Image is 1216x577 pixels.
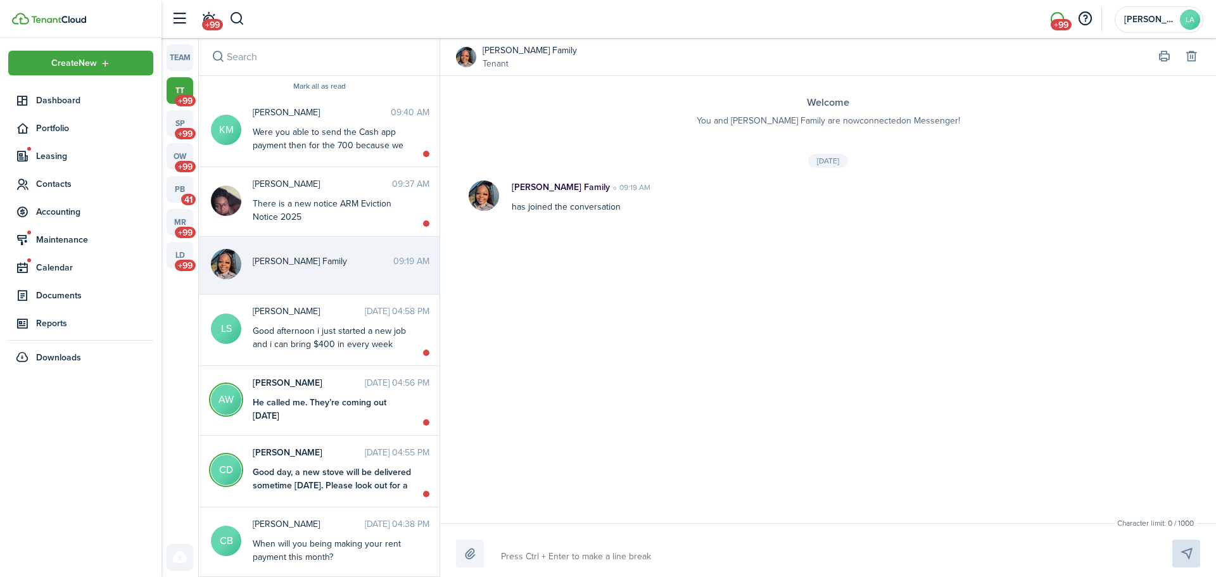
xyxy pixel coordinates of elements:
avatar-text: CD [211,455,241,485]
span: Leigh Anne [1124,15,1175,24]
span: Downloads [36,351,81,364]
avatar-text: LA [1180,10,1200,30]
avatar-text: AW [211,384,241,415]
a: team [167,44,193,71]
span: Maintenance [36,233,153,246]
messenger-thread-item-body: There is a new notice ARM Eviction Notice 2025 [253,197,411,224]
small: Character limit: 0 / 1000 [1114,517,1197,529]
button: Print [1155,48,1173,66]
h3: Welcome [465,95,1191,111]
a: ld [167,242,193,269]
button: Open sidebar [167,7,191,31]
button: Delete [1182,48,1200,66]
span: Ammellia Walker [253,376,365,390]
a: pb [167,176,193,203]
avatar-text: LS [211,314,241,344]
img: TenantCloud [31,16,86,23]
div: Good day, a new stove will be delivered sometime [DATE]. Please look out for a text or call from ... [253,466,411,532]
span: Portfolio [36,122,153,135]
button: Open menu [8,51,153,75]
span: Calendar [36,261,153,274]
span: Kalvin Monroe [253,106,391,119]
time: 09:19 AM [610,182,650,193]
div: Were you able to send the Cash app payment then for the 700 because we do not see it on our end [253,125,411,165]
span: Contacts [36,177,153,191]
avatar-text: KM [211,115,241,145]
input: search [199,38,440,75]
span: Carlinita Daniels [253,446,365,459]
span: 41 [181,194,196,205]
span: Dashboard [36,94,153,107]
time: 09:19 AM [393,255,429,268]
a: Reports [8,311,153,336]
a: tt [167,77,193,104]
span: +99 [175,260,196,271]
img: McDonald Family [469,181,499,211]
span: +99 [175,95,196,106]
time: 09:40 AM [391,106,429,119]
avatar-text: CB [211,526,241,556]
div: [DATE] [808,154,848,168]
span: Leasing [36,149,153,163]
time: 09:37 AM [392,177,429,191]
img: McDonald Family [456,47,476,67]
span: +99 [175,128,196,139]
span: Reports [36,317,153,330]
a: Dashboard [8,88,153,113]
span: Accounting [36,205,153,219]
time: [DATE] 04:58 PM [365,305,429,318]
span: Documents [36,289,153,302]
button: Search [229,8,245,30]
span: McDonald Family [253,255,393,268]
time: [DATE] 04:56 PM [365,376,429,390]
button: Mark all as read [293,82,346,91]
div: has joined the conversation [499,181,1060,213]
span: Create New [51,59,97,68]
img: McDonald Family [211,249,241,279]
span: Latasha Murphy [253,177,392,191]
button: Open resource center [1074,8,1096,30]
p: [PERSON_NAME] Family [512,181,610,194]
img: Latasha Murphy [211,186,241,216]
a: [PERSON_NAME] Family [483,44,577,57]
p: You and [PERSON_NAME] Family are now connected on Messenger! [465,114,1191,127]
img: TenantCloud [12,13,29,25]
div: Good afternoon i just started a new job and i can bring $400 in every week until im caught up [253,324,411,364]
div: When will you being making your rent payment this month? [253,537,411,564]
div: He called me. They’re coming out [DATE] [253,396,411,422]
span: +99 [175,161,196,172]
a: Notifications [196,3,220,35]
time: [DATE] 04:38 PM [365,517,429,531]
span: +99 [175,227,196,238]
span: Leon Scott [253,305,365,318]
span: Chris Bell [253,517,365,531]
button: Search [209,48,227,66]
a: mr [167,209,193,236]
a: ow [167,143,193,170]
a: Tenant [483,57,577,70]
a: sp [167,110,193,137]
time: [DATE] 04:55 PM [365,446,429,459]
span: +99 [202,19,223,30]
